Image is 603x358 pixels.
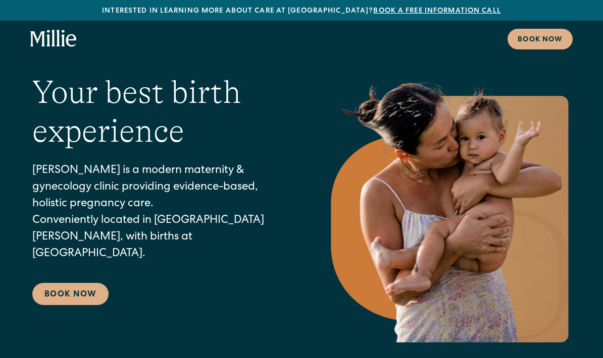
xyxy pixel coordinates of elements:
p: [PERSON_NAME] is a modern maternity & gynecology clinic providing evidence-based, holistic pregna... [32,163,288,263]
div: Book now [518,35,563,45]
a: home [30,30,77,48]
a: Book Now [32,283,109,305]
a: Book now [508,29,573,49]
img: Mother holding and kissing her baby on the cheek. [328,69,571,342]
h1: Your best birth experience [32,73,288,151]
a: Book a free information call [373,8,500,15]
